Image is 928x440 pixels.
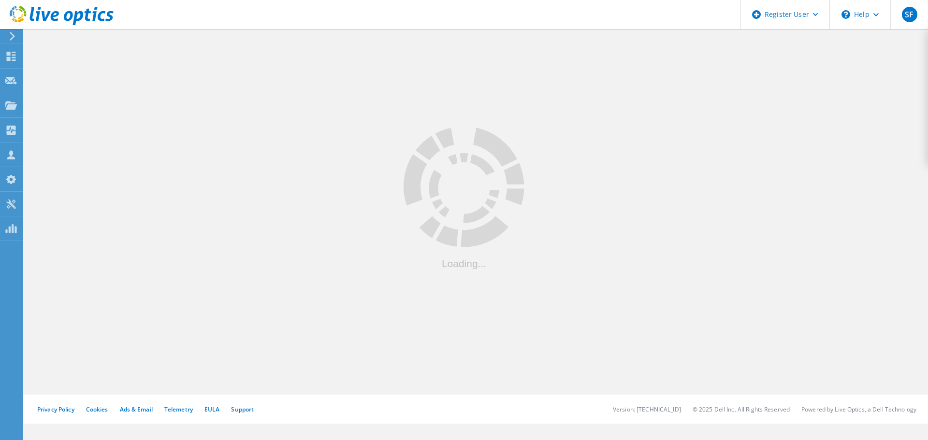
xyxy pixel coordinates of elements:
[164,405,193,413] a: Telemetry
[841,10,850,19] svg: \n
[905,11,913,18] span: SF
[613,405,681,413] li: Version: [TECHNICAL_ID]
[204,405,219,413] a: EULA
[231,405,254,413] a: Support
[404,258,524,268] div: Loading...
[86,405,108,413] a: Cookies
[10,20,114,27] a: Live Optics Dashboard
[120,405,153,413] a: Ads & Email
[37,405,74,413] a: Privacy Policy
[693,405,790,413] li: © 2025 Dell Inc. All Rights Reserved
[801,405,916,413] li: Powered by Live Optics, a Dell Technology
